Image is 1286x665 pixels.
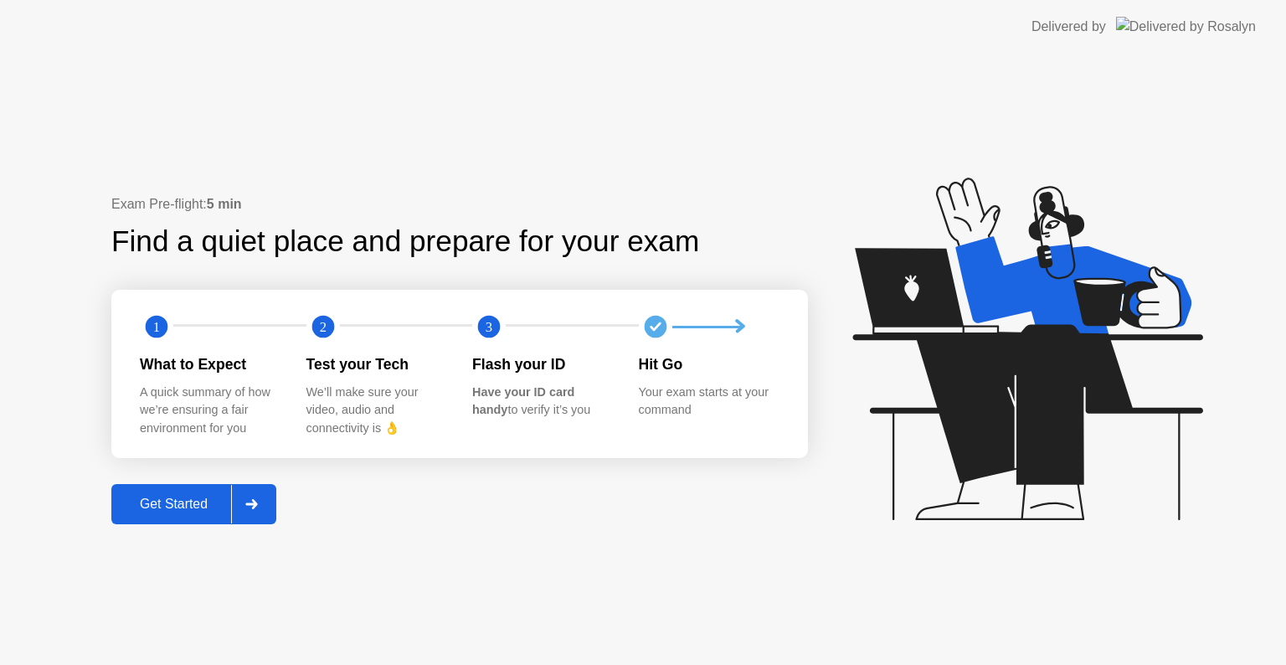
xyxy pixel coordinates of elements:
text: 3 [486,319,492,335]
div: Exam Pre-flight: [111,194,808,214]
div: A quick summary of how we’re ensuring a fair environment for you [140,384,280,438]
div: Flash your ID [472,353,612,375]
text: 2 [319,319,326,335]
div: Find a quiet place and prepare for your exam [111,219,702,264]
button: Get Started [111,484,276,524]
div: Hit Go [639,353,779,375]
img: Delivered by Rosalyn [1116,17,1256,36]
text: 1 [153,319,160,335]
div: Get Started [116,497,231,512]
b: 5 min [207,197,242,211]
div: to verify it’s you [472,384,612,420]
div: Your exam starts at your command [639,384,779,420]
div: Test your Tech [306,353,446,375]
div: Delivered by [1031,17,1106,37]
div: We’ll make sure your video, audio and connectivity is 👌 [306,384,446,438]
b: Have your ID card handy [472,385,574,417]
div: What to Expect [140,353,280,375]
